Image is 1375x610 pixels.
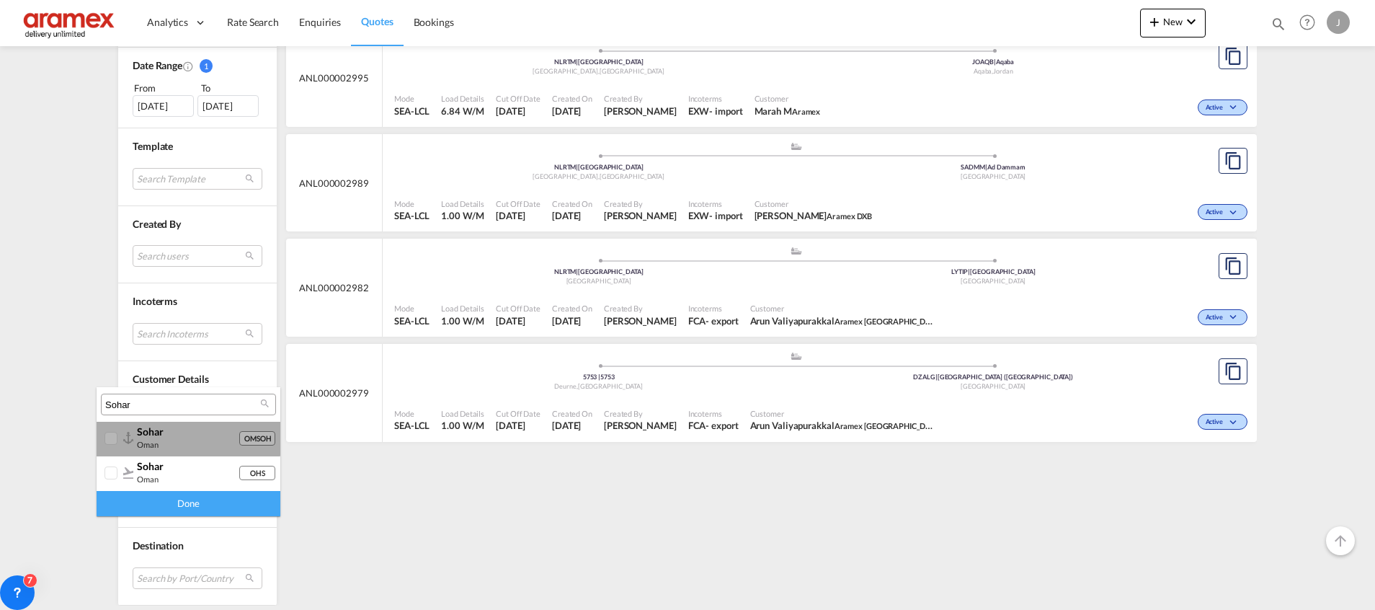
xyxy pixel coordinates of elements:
[137,425,164,438] span: sohar
[137,440,159,449] small: oman
[137,460,164,472] span: sohar
[137,425,239,438] div: <span class="highlightedText">sohar</span>
[137,474,159,484] small: oman
[259,398,270,409] md-icon: icon-magnify
[137,460,239,472] div: <span class="highlightedText">sohar</span>
[105,399,260,412] input: Search by Port/Country
[97,491,280,516] div: Done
